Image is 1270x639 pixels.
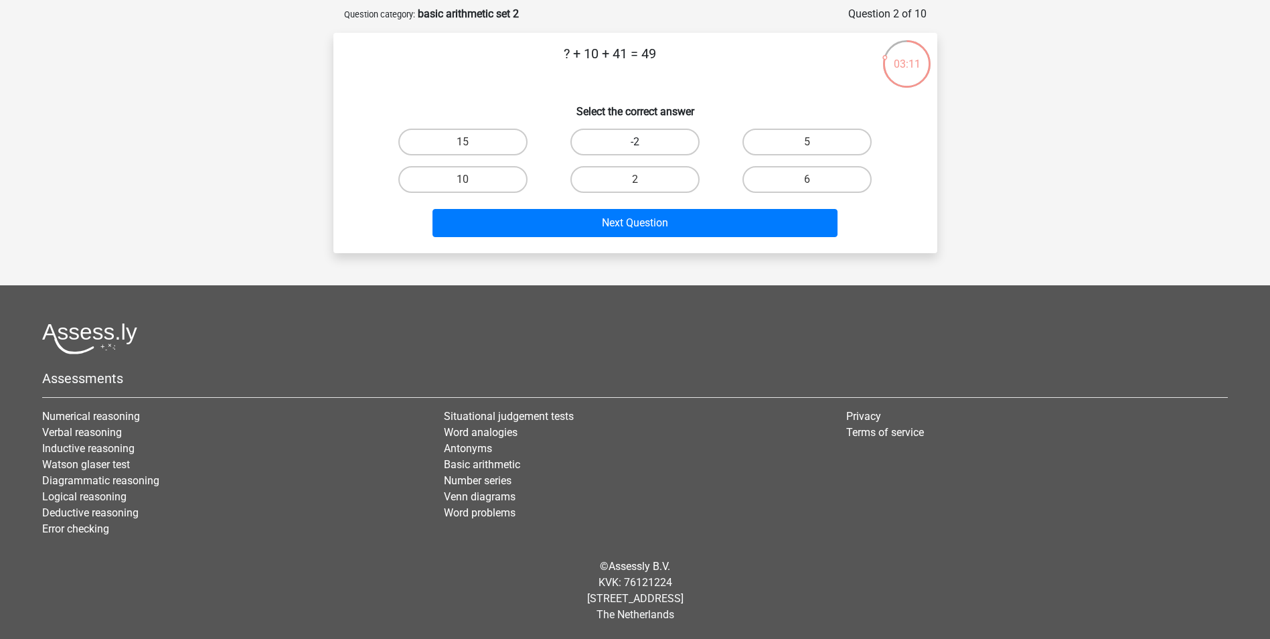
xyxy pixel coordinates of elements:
label: 5 [742,129,872,155]
a: Basic arithmetic [444,458,520,471]
a: Terms of service [846,426,924,439]
button: Next Question [432,209,838,237]
label: 15 [398,129,528,155]
a: Logical reasoning [42,490,127,503]
a: Number series [444,474,511,487]
div: Question 2 of 10 [848,6,927,22]
a: Deductive reasoning [42,506,139,519]
div: © KVK: 76121224 [STREET_ADDRESS] The Netherlands [32,548,1238,634]
a: Verbal reasoning [42,426,122,439]
a: Word analogies [444,426,518,439]
a: Watson glaser test [42,458,130,471]
label: 2 [570,166,700,193]
a: Privacy [846,410,881,423]
img: Assessly logo [42,323,137,354]
a: Error checking [42,522,109,535]
a: Situational judgement tests [444,410,574,423]
label: 6 [742,166,872,193]
a: Inductive reasoning [42,442,135,455]
h5: Assessments [42,370,1228,386]
a: Numerical reasoning [42,410,140,423]
a: Venn diagrams [444,490,515,503]
h6: Select the correct answer [355,94,916,118]
a: Diagrammatic reasoning [42,474,159,487]
div: 03:11 [882,39,932,72]
p: ? + 10 + 41 = 49 [355,44,866,84]
a: Antonyms [444,442,492,455]
label: 10 [398,166,528,193]
small: Question category: [344,9,415,19]
a: Assessly B.V. [609,560,670,573]
strong: basic arithmetic set 2 [418,7,519,20]
a: Word problems [444,506,515,519]
label: -2 [570,129,700,155]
